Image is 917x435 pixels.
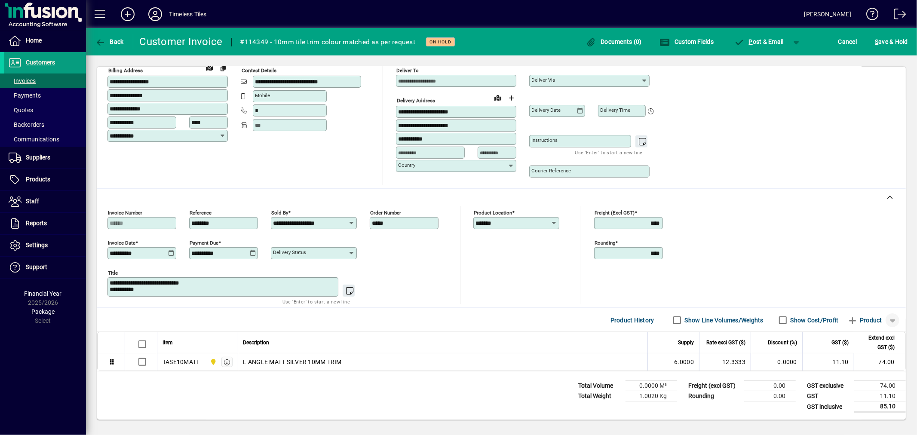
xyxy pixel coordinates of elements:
[93,34,126,49] button: Back
[860,2,879,30] a: Knowledge Base
[595,210,635,216] mat-label: Freight (excl GST)
[26,220,47,227] span: Reports
[163,338,173,347] span: Item
[282,297,350,306] mat-hint: Use 'Enter' to start a new line
[25,290,62,297] span: Financial Year
[744,391,796,401] td: 0.00
[26,176,50,183] span: Products
[255,92,270,98] mat-label: Mobile
[216,61,230,75] button: Copy to Delivery address
[684,391,744,401] td: Rounding
[108,210,142,216] mat-label: Invoice number
[600,107,630,113] mat-label: Delivery time
[140,35,223,49] div: Customer Invoice
[575,147,643,157] mat-hint: Use 'Enter' to start a new line
[4,88,86,103] a: Payments
[768,338,797,347] span: Discount (%)
[804,7,851,21] div: [PERSON_NAME]
[4,74,86,88] a: Invoices
[108,240,135,246] mat-label: Invoice date
[875,35,908,49] span: ave & Hold
[584,34,644,49] button: Documents (0)
[586,38,642,45] span: Documents (0)
[429,39,451,45] span: On hold
[398,162,415,168] mat-label: Country
[683,316,764,325] label: Show Line Volumes/Weights
[859,333,895,352] span: Extend excl GST ($)
[370,210,401,216] mat-label: Order number
[474,210,512,216] mat-label: Product location
[169,7,206,21] div: Timeless Tiles
[190,240,218,246] mat-label: Payment due
[802,353,854,371] td: 11.10
[658,34,716,49] button: Custom Fields
[86,34,133,49] app-page-header-button: Back
[831,338,849,347] span: GST ($)
[751,353,802,371] td: 0.0000
[396,67,419,74] mat-label: Deliver To
[803,391,854,401] td: GST
[789,316,839,325] label: Show Cost/Profit
[4,191,86,212] a: Staff
[706,338,745,347] span: Rate excl GST ($)
[4,132,86,147] a: Communications
[243,338,270,347] span: Description
[531,168,571,174] mat-label: Courier Reference
[26,37,42,44] span: Home
[607,312,658,328] button: Product History
[271,210,288,216] mat-label: Sold by
[4,169,86,190] a: Products
[574,391,626,401] td: Total Weight
[273,249,306,255] mat-label: Delivery status
[610,313,654,327] span: Product History
[9,92,41,99] span: Payments
[4,117,86,132] a: Backorders
[531,107,561,113] mat-label: Delivery date
[108,270,118,276] mat-label: Title
[730,34,788,49] button: Post & Email
[873,34,910,49] button: Save & Hold
[574,381,626,391] td: Total Volume
[531,137,558,143] mat-label: Instructions
[243,358,342,366] span: L ANGLE MATT SILVER 10MM TRIM
[202,61,216,74] a: View on map
[836,34,859,49] button: Cancel
[9,77,36,84] span: Invoices
[9,121,44,128] span: Backorders
[744,381,796,391] td: 0.00
[803,381,854,391] td: GST exclusive
[749,38,753,45] span: P
[684,381,744,391] td: Freight (excl GST)
[26,242,48,248] span: Settings
[705,358,745,366] div: 12.3333
[240,35,416,49] div: #114349 - 10mm tile trim colour matched as per request
[9,136,59,143] span: Communications
[531,77,555,83] mat-label: Deliver via
[26,198,39,205] span: Staff
[875,38,878,45] span: S
[26,154,50,161] span: Suppliers
[9,107,33,113] span: Quotes
[4,147,86,168] a: Suppliers
[887,2,906,30] a: Logout
[26,263,47,270] span: Support
[4,103,86,117] a: Quotes
[491,91,505,104] a: View on map
[847,313,882,327] span: Product
[4,30,86,52] a: Home
[854,381,906,391] td: 74.00
[114,6,141,22] button: Add
[678,338,694,347] span: Supply
[660,38,714,45] span: Custom Fields
[595,240,615,246] mat-label: Rounding
[838,35,857,49] span: Cancel
[95,38,124,45] span: Back
[854,353,905,371] td: 74.00
[31,308,55,315] span: Package
[190,210,212,216] mat-label: Reference
[208,357,218,367] span: Dunedin
[854,401,906,412] td: 85.10
[843,312,886,328] button: Product
[141,6,169,22] button: Profile
[803,401,854,412] td: GST inclusive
